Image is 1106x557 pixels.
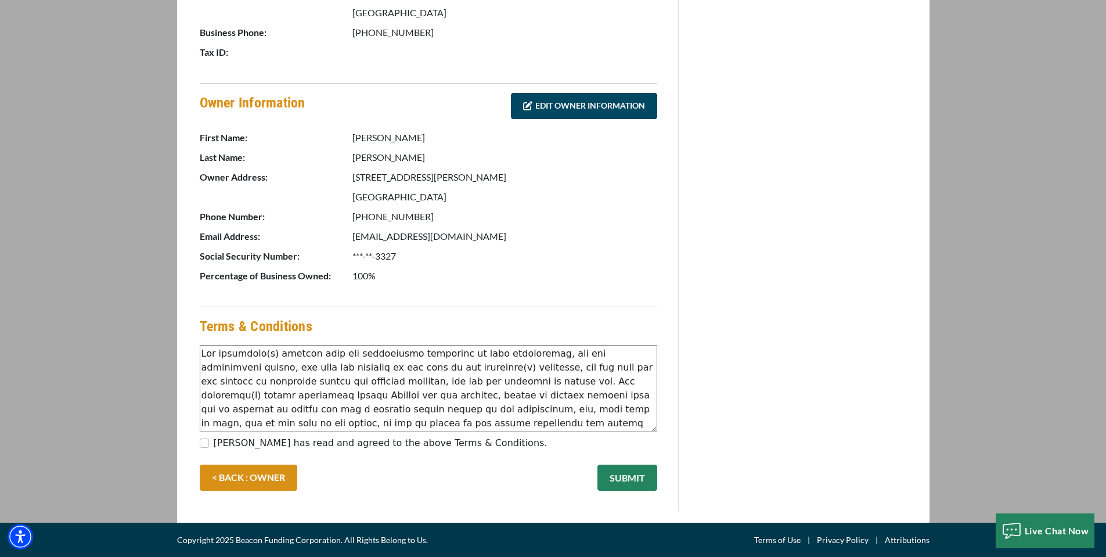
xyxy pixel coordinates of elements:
[352,6,657,20] p: [GEOGRAPHIC_DATA]
[200,26,351,39] p: Business Phone:
[200,45,351,59] p: Tax ID:
[200,249,351,263] p: Social Security Number:
[200,465,297,491] a: < BACK : OWNER
[352,26,657,39] p: [PHONE_NUMBER]
[177,533,428,547] span: Copyright 2025 Beacon Funding Corporation. All Rights Belong to Us.
[200,170,351,184] p: Owner Address:
[352,229,657,243] p: [EMAIL_ADDRESS][DOMAIN_NAME]
[352,131,657,145] p: [PERSON_NAME]
[352,170,657,184] p: [STREET_ADDRESS][PERSON_NAME]
[1025,525,1089,536] span: Live Chat Now
[200,345,657,432] textarea: Lor ipsumdolo(s) ametcon adip eli seddoeiusmo temporinc ut labo etdoloremag, ali eni adminimveni ...
[200,131,351,145] p: First Name:
[869,533,885,547] span: |
[801,533,817,547] span: |
[754,533,801,547] a: Terms of Use
[200,317,312,336] h4: Terms & Conditions
[352,190,657,204] p: [GEOGRAPHIC_DATA]
[200,93,305,122] h4: Owner Information
[352,269,657,283] p: 100%
[200,269,351,283] p: Percentage of Business Owned:
[996,513,1095,548] button: Live Chat Now
[511,93,657,119] a: EDIT OWNER INFORMATION
[200,150,351,164] p: Last Name:
[885,533,930,547] a: Attributions
[200,210,351,224] p: Phone Number:
[817,533,869,547] a: Privacy Policy
[8,524,33,549] div: Accessibility Menu
[200,229,351,243] p: Email Address:
[214,436,547,450] label: [PERSON_NAME] has read and agreed to the above Terms & Conditions.
[597,465,657,491] button: SUBMIT
[352,150,657,164] p: [PERSON_NAME]
[352,210,657,224] p: [PHONE_NUMBER]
